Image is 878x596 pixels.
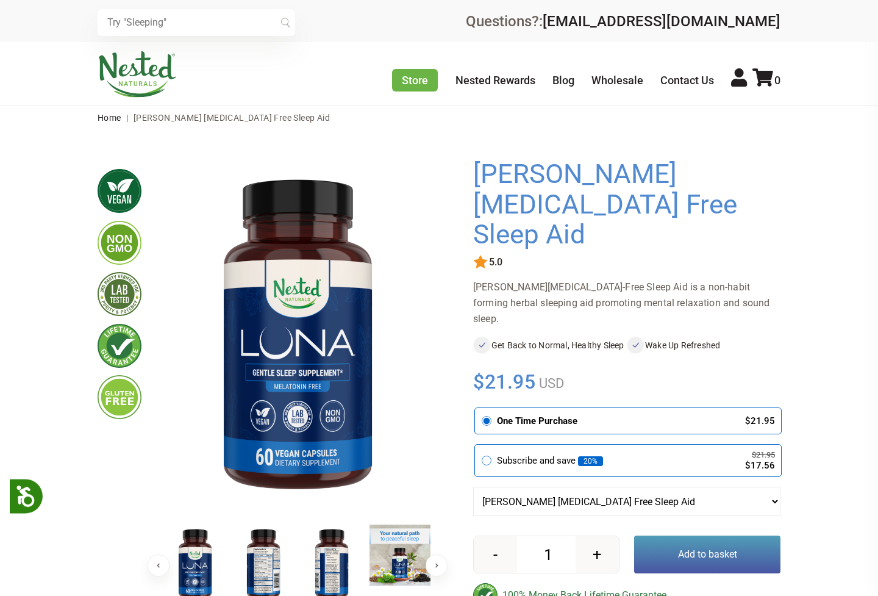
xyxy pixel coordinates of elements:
a: Home [98,113,121,123]
span: [PERSON_NAME] [MEDICAL_DATA] Free Sleep Aid [134,113,330,123]
img: glutenfree [98,375,141,419]
img: gmofree [98,221,141,265]
span: 5.0 [488,257,502,268]
button: Add to basket [634,536,780,573]
img: vegan [98,169,141,213]
img: LUNA Melatonin Free Sleep Aid [161,159,434,514]
div: [PERSON_NAME][MEDICAL_DATA]-Free Sleep Aid is a non-habit forming herbal sleeping aid promoting m... [473,279,780,327]
li: Wake Up Refreshed [627,337,780,354]
a: 0 [752,74,780,87]
span: USD [536,376,564,391]
a: [EMAIL_ADDRESS][DOMAIN_NAME] [543,13,780,30]
img: Nested Naturals [98,51,177,98]
button: + [576,536,619,573]
a: Contact Us [660,74,714,87]
li: Get Back to Normal, Healthy Sleep [473,337,627,354]
button: - [474,536,517,573]
button: Previous [148,555,170,576]
span: 0 [774,74,780,87]
button: Next [426,555,448,576]
a: Wholesale [591,74,643,87]
img: lifetimeguarantee [98,324,141,368]
span: $21.95 [473,368,536,395]
a: Store [392,69,438,92]
a: Nested Rewards [455,74,535,87]
h1: [PERSON_NAME] [MEDICAL_DATA] Free Sleep Aid [473,159,774,250]
span: | [123,113,131,123]
a: Blog [552,74,574,87]
img: LUNA Melatonin Free Sleep Aid [369,525,430,586]
div: Questions?: [466,14,780,29]
input: Try "Sleeping" [98,9,295,36]
img: star.svg [473,255,488,270]
nav: breadcrumbs [98,106,780,130]
img: thirdpartytested [98,272,141,316]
